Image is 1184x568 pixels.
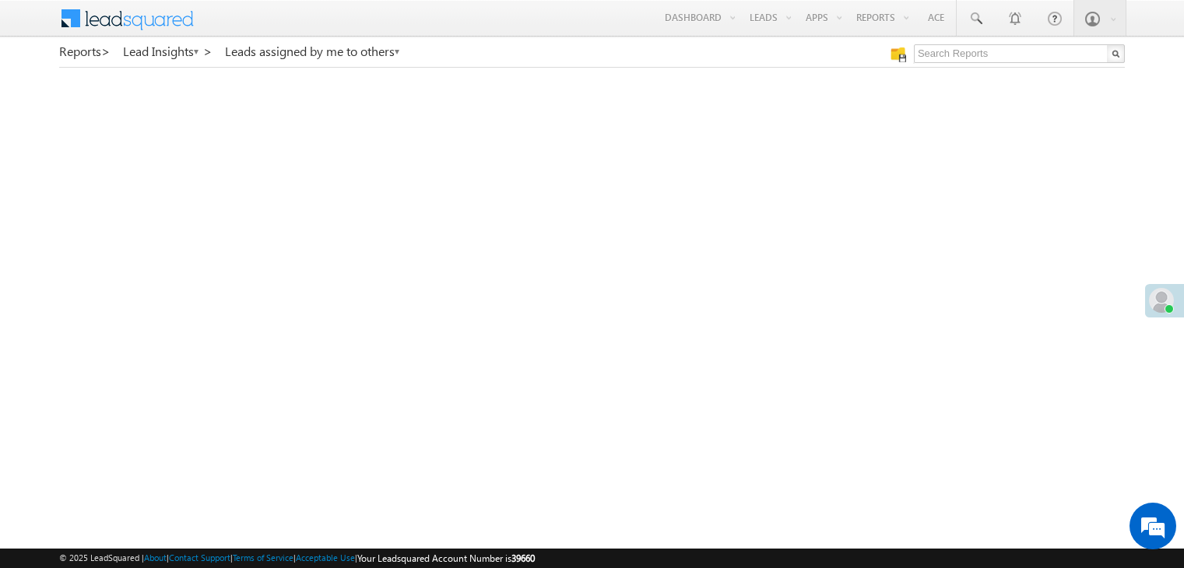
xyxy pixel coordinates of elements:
[511,552,535,564] span: 39660
[123,44,213,58] a: Lead Insights >
[296,552,355,563] a: Acceptable Use
[233,552,293,563] a: Terms of Service
[59,551,535,566] span: © 2025 LeadSquared | | | | |
[144,552,167,563] a: About
[357,552,535,564] span: Your Leadsquared Account Number is
[203,42,213,60] span: >
[169,552,230,563] a: Contact Support
[225,44,401,58] a: Leads assigned by me to others
[891,47,906,62] img: Manage all your saved reports!
[914,44,1125,63] input: Search Reports
[101,42,111,60] span: >
[59,44,111,58] a: Reports>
